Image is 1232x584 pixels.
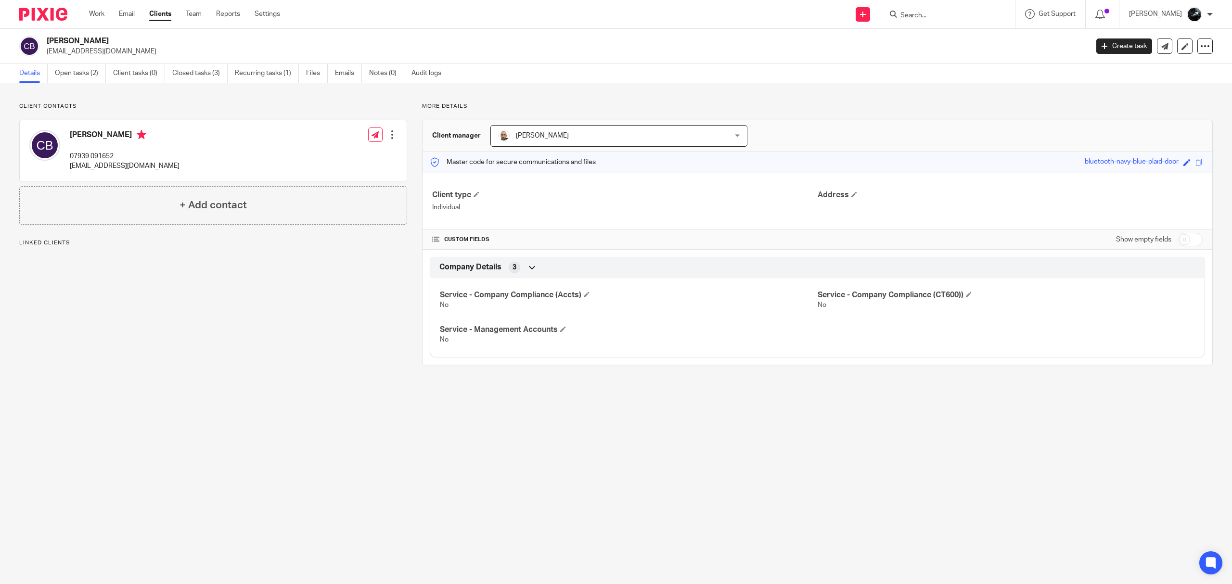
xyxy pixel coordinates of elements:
a: Team [186,9,202,19]
i: Primary [137,130,146,140]
span: No [818,302,826,308]
h4: CUSTOM FIELDS [432,236,817,243]
a: Create task [1096,38,1152,54]
a: Open tasks (2) [55,64,106,83]
p: 07939 091652 [70,152,180,161]
a: Closed tasks (3) [172,64,228,83]
h4: + Add contact [180,198,247,213]
p: [EMAIL_ADDRESS][DOMAIN_NAME] [70,161,180,171]
p: Master code for secure communications and files [430,157,596,167]
p: More details [422,102,1213,110]
a: Email [119,9,135,19]
a: Details [19,64,48,83]
p: [PERSON_NAME] [1129,9,1182,19]
h4: [PERSON_NAME] [70,130,180,142]
a: Files [306,64,328,83]
p: Linked clients [19,239,407,247]
h4: Service - Company Compliance (CT600)) [818,290,1195,300]
a: Emails [335,64,362,83]
h4: Service - Company Compliance (Accts) [440,290,817,300]
h4: Client type [432,190,817,200]
img: svg%3E [19,36,39,56]
h3: Client manager [432,131,481,140]
span: No [440,302,449,308]
p: Client contacts [19,102,407,110]
p: [EMAIL_ADDRESS][DOMAIN_NAME] [47,47,1082,56]
a: Clients [149,9,171,19]
h4: Address [818,190,1203,200]
span: [PERSON_NAME] [516,132,569,139]
img: Pixie [19,8,67,21]
p: Individual [432,203,817,212]
a: Recurring tasks (1) [235,64,299,83]
span: Get Support [1039,11,1076,17]
a: Settings [255,9,280,19]
a: Client tasks (0) [113,64,165,83]
input: Search [899,12,986,20]
img: 1000002122.jpg [1187,7,1202,22]
h2: [PERSON_NAME] [47,36,875,46]
img: Daryl.jpg [498,130,510,141]
a: Audit logs [411,64,449,83]
span: No [440,336,449,343]
img: svg%3E [29,130,60,161]
a: Notes (0) [369,64,404,83]
h4: Service - Management Accounts [440,325,817,335]
label: Show empty fields [1116,235,1171,244]
div: bluetooth-navy-blue-plaid-door [1085,157,1179,168]
a: Reports [216,9,240,19]
span: Company Details [439,262,501,272]
span: 3 [513,263,516,272]
a: Work [89,9,104,19]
